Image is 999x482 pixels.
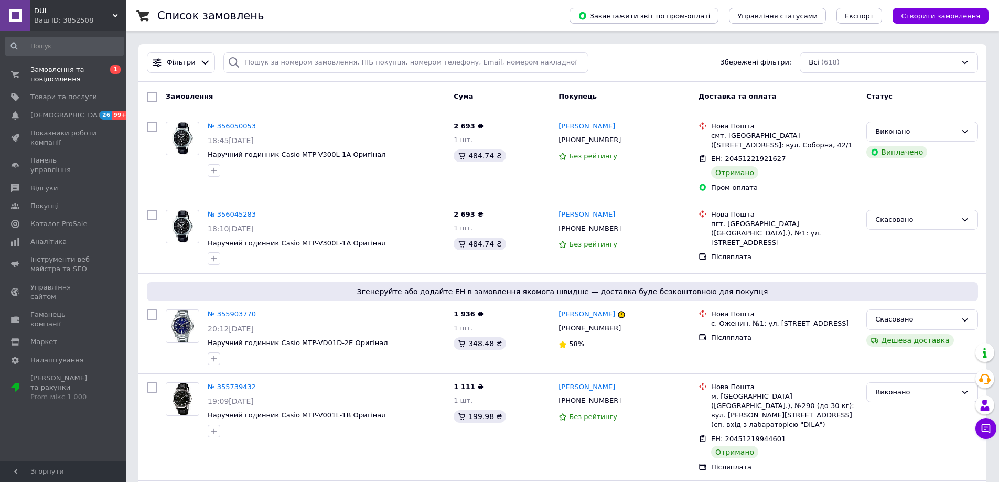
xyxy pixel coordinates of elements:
span: DUL [34,6,113,16]
img: Фото товару [172,122,193,155]
span: Фільтри [167,58,196,68]
div: Післяплата [711,252,858,262]
span: Гаманець компанії [30,310,97,329]
span: Згенеруйте або додайте ЕН в замовлення якомога швидше — доставка буде безкоштовною для покупця [151,286,974,297]
div: 199.98 ₴ [454,410,506,423]
a: Наручний годинник Casio MTP-V300L-1A Оригінал [208,239,386,247]
span: 1 шт. [454,136,472,144]
span: Статус [866,92,893,100]
button: Управління статусами [729,8,826,24]
a: Фото товару [166,382,199,416]
button: Чат з покупцем [975,418,996,439]
div: 484.74 ₴ [454,238,506,250]
span: Інструменти веб-майстра та SEO [30,255,97,274]
span: 1 [110,65,121,74]
a: [PERSON_NAME] [558,210,615,220]
span: Покупці [30,201,59,211]
div: [PHONE_NUMBER] [556,322,623,335]
span: 2 693 ₴ [454,122,483,130]
div: Ваш ID: 3852508 [34,16,126,25]
input: Пошук за номером замовлення, ПІБ покупця, номером телефону, Email, номером накладної [223,52,588,73]
a: № 355903770 [208,310,256,318]
span: 1 шт. [454,324,472,332]
span: Cума [454,92,473,100]
span: Експорт [845,12,874,20]
span: ЕН: 20451219944601 [711,435,786,443]
div: Скасовано [875,314,957,325]
div: 348.48 ₴ [454,337,506,350]
a: Наручний годинник Casio MTP-V300L-1A Оригінал [208,151,386,158]
span: Налаштування [30,356,84,365]
a: [PERSON_NAME] [558,382,615,392]
div: Післяплата [711,463,858,472]
a: № 356050053 [208,122,256,130]
span: 19:09[DATE] [208,397,254,405]
span: 1 111 ₴ [454,383,483,391]
a: [PERSON_NAME] [558,309,615,319]
div: с. Оженин, №1: ул. [STREET_ADDRESS] [711,319,858,328]
span: 18:10[DATE] [208,224,254,233]
button: Створити замовлення [893,8,989,24]
div: Післяплата [711,333,858,342]
span: Товари та послуги [30,92,97,102]
span: Каталог ProSale [30,219,87,229]
span: 1 шт. [454,224,472,232]
div: Отримано [711,446,758,458]
span: Аналітика [30,237,67,247]
div: пгт. [GEOGRAPHIC_DATA] ([GEOGRAPHIC_DATA].), №1: ул. [STREET_ADDRESS] [711,219,858,248]
div: Нова Пошта [711,122,858,131]
div: Виконано [875,387,957,398]
a: Наручний годинник Casio MTP-VD01D-2E Оригінал [208,339,388,347]
span: Маркет [30,337,57,347]
h1: Список замовлень [157,9,264,22]
span: 26 [100,111,112,120]
span: Збережені фільтри: [720,58,791,68]
div: Отримано [711,166,758,179]
a: Створити замовлення [882,12,989,19]
img: Фото товару [172,210,193,243]
span: 2 693 ₴ [454,210,483,218]
div: Нова Пошта [711,309,858,319]
span: ЕН: 20451221921627 [711,155,786,163]
div: Дешева доставка [866,334,953,347]
span: Без рейтингу [569,240,617,248]
a: Фото товару [166,122,199,155]
span: Управління статусами [737,12,818,20]
span: 1 936 ₴ [454,310,483,318]
span: Покупець [558,92,597,100]
img: Фото товару [171,310,194,342]
span: 20:12[DATE] [208,325,254,333]
span: Замовлення та повідомлення [30,65,97,84]
button: Експорт [836,8,883,24]
span: Показники роботи компанії [30,128,97,147]
span: 1 шт. [454,397,472,404]
span: Створити замовлення [901,12,980,20]
span: 18:45[DATE] [208,136,254,145]
span: Без рейтингу [569,152,617,160]
div: Виконано [875,126,957,137]
a: № 355739432 [208,383,256,391]
span: 99+ [112,111,129,120]
span: Панель управління [30,156,97,175]
span: (618) [821,58,840,66]
div: Пром-оплата [711,183,858,192]
span: Управління сайтом [30,283,97,302]
span: Доставка та оплата [699,92,776,100]
div: Нова Пошта [711,382,858,392]
div: смт. [GEOGRAPHIC_DATA] ([STREET_ADDRESS]: вул. Соборна, 42/1 [711,131,858,150]
img: Фото товару [173,383,192,415]
div: [PHONE_NUMBER] [556,222,623,235]
a: № 356045283 [208,210,256,218]
span: 58% [569,340,584,348]
a: Наручний годинник Casio MTP-V001L-1B Оригінал [208,411,386,419]
div: [PHONE_NUMBER] [556,394,623,408]
span: [DEMOGRAPHIC_DATA] [30,111,108,120]
span: Всі [809,58,819,68]
span: Замовлення [166,92,213,100]
button: Завантажити звіт по пром-оплаті [570,8,718,24]
div: Нова Пошта [711,210,858,219]
div: Скасовано [875,215,957,226]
